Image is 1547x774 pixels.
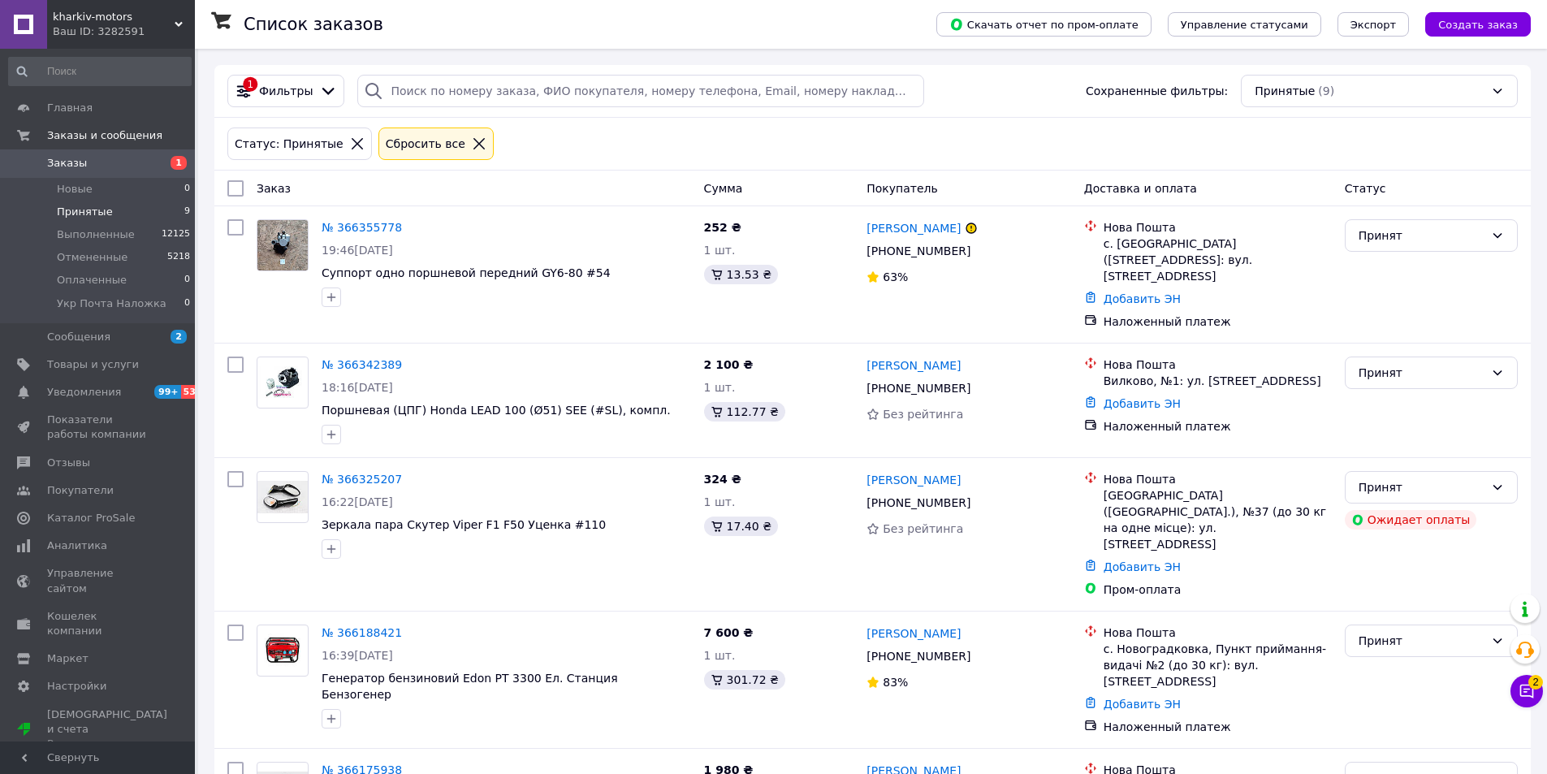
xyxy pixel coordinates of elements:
span: Главная [47,101,93,115]
a: Добавить ЭН [1104,560,1181,573]
span: Отзывы [47,456,90,470]
div: Наложенный платеж [1104,418,1332,435]
div: Нова Пошта [1104,625,1332,641]
input: Поиск по номеру заказа, ФИО покупателя, номеру телефона, Email, номеру накладной [357,75,923,107]
span: 16:39[DATE] [322,649,393,662]
span: 19:46[DATE] [322,244,393,257]
div: [PHONE_NUMBER] [863,377,974,400]
span: Выполненные [57,227,135,242]
span: Товары и услуги [47,357,139,372]
span: 83% [883,676,908,689]
span: Фильтры [259,83,313,99]
div: [PHONE_NUMBER] [863,240,974,262]
span: Настройки [47,679,106,694]
span: Создать заказ [1438,19,1518,31]
div: с. [GEOGRAPHIC_DATA] ([STREET_ADDRESS]: вул. [STREET_ADDRESS] [1104,236,1332,284]
a: Фото товару [257,357,309,409]
div: Статус: Принятые [231,135,347,153]
span: Отмененные [57,250,127,265]
span: Каталог ProSale [47,511,135,525]
span: Управление сайтом [47,566,150,595]
span: 9 [184,205,190,219]
button: Создать заказ [1425,12,1531,37]
a: [PERSON_NAME] [866,357,961,374]
span: 2 [1528,672,1543,686]
span: Доставка и оплата [1084,182,1197,195]
a: Генератор бензиновий Edon PT 3300 Ел. Станция Бензогенер [322,672,618,701]
span: 252 ₴ [704,221,741,234]
div: Принят [1359,632,1484,650]
div: [PHONE_NUMBER] [863,645,974,668]
span: kharkiv-motors [53,10,175,24]
span: Сообщения [47,330,110,344]
span: 1 шт. [704,649,736,662]
span: Уведомления [47,385,121,400]
button: Чат с покупателем2 [1510,675,1543,707]
div: Ожидает оплаты [1345,510,1477,530]
span: Заказ [257,182,291,195]
span: Без рейтинга [883,408,963,421]
span: Заказы [47,156,87,171]
div: 17.40 ₴ [704,517,778,536]
h1: Список заказов [244,15,383,34]
img: Фото товару [257,220,308,270]
div: Пром-оплата [1104,582,1332,598]
a: № 366188421 [322,626,402,639]
img: Фото товару [257,366,308,400]
div: Наложенный платеж [1104,719,1332,735]
a: Добавить ЭН [1104,292,1181,305]
span: Сумма [704,182,743,195]
img: Фото товару [257,481,308,514]
span: 1 [171,156,187,170]
span: 1 шт. [704,381,736,394]
a: Добавить ЭН [1104,698,1181,711]
div: Нова Пошта [1104,357,1332,373]
a: Фото товару [257,471,309,523]
span: Поршневая (ЦПГ) Honda LEAD 100 (Ø51) SEE (#SL), компл. [322,404,671,417]
span: 2 100 ₴ [704,358,754,371]
span: 12125 [162,227,190,242]
span: 0 [184,273,190,288]
span: [DEMOGRAPHIC_DATA] и счета [47,707,167,752]
span: 63% [883,270,908,283]
a: № 366325207 [322,473,402,486]
div: Сбросить все [382,135,469,153]
span: 99+ [154,385,181,399]
span: 1 шт. [704,495,736,508]
a: Зеркала пара Скутер Viper F1 F50 Уценка #110 [322,518,606,531]
span: Принятые [1255,83,1315,99]
button: Экспорт [1337,12,1409,37]
div: Ваш ID: 3282591 [53,24,195,39]
span: Заказы и сообщения [47,128,162,143]
span: 2 [171,330,187,344]
a: Фото товару [257,625,309,677]
div: Принят [1359,478,1484,496]
span: Статус [1345,182,1386,195]
span: 0 [184,296,190,311]
a: Суппорт одно поршневой передний GY6-80 #54 [322,266,611,279]
span: Покупатель [866,182,938,195]
a: Фото товару [257,219,309,271]
span: 0 [184,182,190,197]
span: 18:16[DATE] [322,381,393,394]
span: Показатели работы компании [47,413,150,442]
span: 16:22[DATE] [322,495,393,508]
span: 1 шт. [704,244,736,257]
div: Нова Пошта [1104,471,1332,487]
span: Маркет [47,651,89,666]
button: Скачать отчет по пром-оплате [936,12,1152,37]
div: 13.53 ₴ [704,265,778,284]
span: Управление статусами [1181,19,1308,31]
span: Покупатели [47,483,114,498]
a: [PERSON_NAME] [866,472,961,488]
span: 5218 [167,250,190,265]
span: Новые [57,182,93,197]
a: [PERSON_NAME] [866,625,961,642]
div: [PHONE_NUMBER] [863,491,974,514]
span: Без рейтинга [883,522,963,535]
img: Фото товару [264,625,302,676]
span: 7 600 ₴ [704,626,754,639]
